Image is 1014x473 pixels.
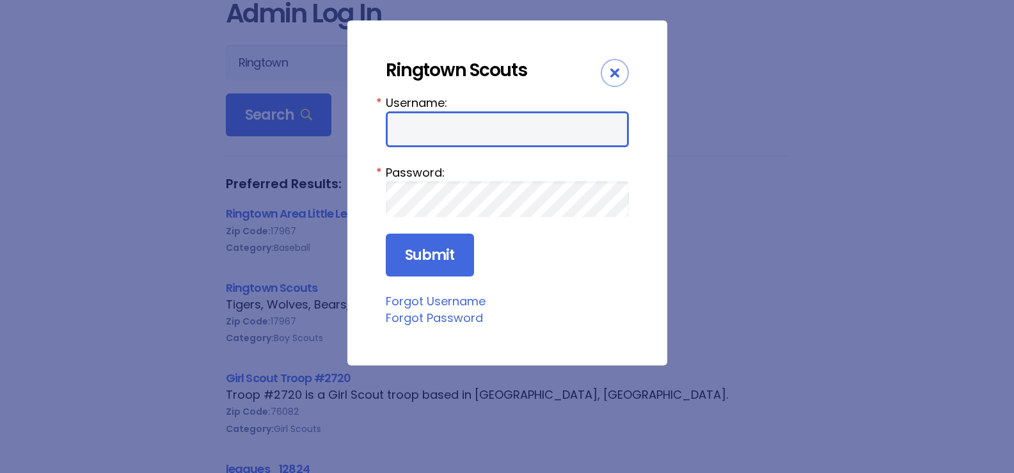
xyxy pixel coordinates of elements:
a: Forgot Password [386,310,483,326]
div: Close [601,59,629,87]
div: Ringtown Scouts [386,59,601,81]
label: Username: [386,94,629,111]
a: Forgot Username [386,293,486,309]
input: Submit [386,234,474,277]
label: Password: [386,164,629,181]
